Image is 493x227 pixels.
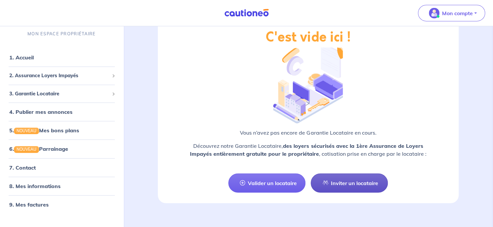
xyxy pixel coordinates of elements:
[3,87,121,100] div: 3. Garantie Locataire
[311,174,388,193] a: Inviter un locataire
[9,72,109,80] span: 2. Assurance Loyers Impayés
[228,174,305,193] a: Valider un locataire
[3,105,121,118] div: 4. Publier mes annonces
[3,51,121,64] div: 1. Accueil
[174,142,443,158] p: Découvrez notre Garantie Locataire, , cotisation prise en charge par le locataire :
[9,182,61,189] a: 8. Mes informations
[3,124,121,137] div: 5.NOUVEAUMes bons plans
[222,9,271,17] img: Cautioneo
[442,9,473,17] p: Mon compte
[9,127,79,134] a: 5.NOUVEAUMes bons plans
[3,142,121,155] div: 6.NOUVEAUParrainage
[9,54,34,61] a: 1. Accueil
[3,161,121,174] div: 7. Contact
[9,146,68,152] a: 6.NOUVEAUParrainage
[9,90,109,97] span: 3. Garantie Locataire
[27,31,96,37] p: MON ESPACE PROPRIÉTAIRE
[190,143,423,157] strong: des loyers sécurisés avec la 1ère Assurance de Loyers Impayés entièrement gratuite pour le propri...
[273,43,343,124] img: illu_empty_gl.png
[9,201,49,208] a: 9. Mes factures
[9,164,36,171] a: 7. Contact
[9,109,72,115] a: 4. Publier mes annonces
[418,5,485,21] button: illu_account_valid_menu.svgMon compte
[174,129,443,137] p: Vous n’avez pas encore de Garantie Locataire en cours.
[429,8,439,18] img: illu_account_valid_menu.svg
[266,29,350,45] h2: C'est vide ici !
[3,179,121,192] div: 8. Mes informations
[3,69,121,82] div: 2. Assurance Loyers Impayés
[3,198,121,211] div: 9. Mes factures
